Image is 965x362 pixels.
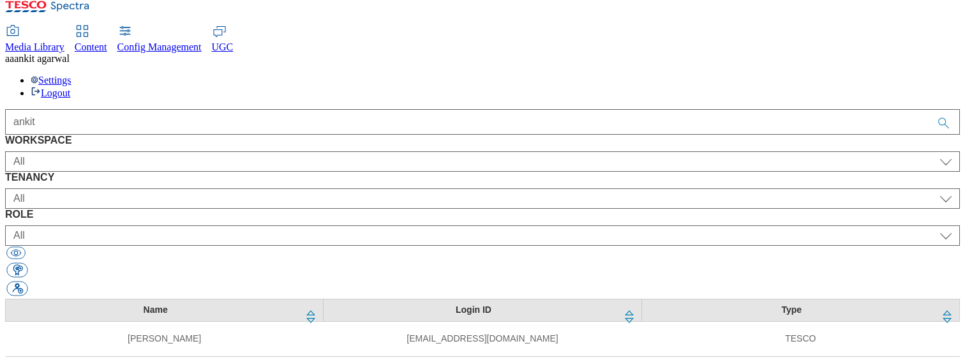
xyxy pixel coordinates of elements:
[117,26,202,53] a: Config Management
[5,26,64,53] a: Media Library
[13,305,297,316] div: Name
[5,109,960,135] input: Accessible label text
[331,305,615,316] div: Login ID
[5,41,64,52] span: Media Library
[641,321,959,356] td: TESCO
[31,87,70,98] a: Logout
[212,26,234,53] a: UGC
[31,75,71,86] a: Settings
[75,41,107,52] span: Content
[75,26,107,53] a: Content
[5,209,960,220] label: ROLE
[5,53,14,64] span: aa
[324,321,641,356] td: [EMAIL_ADDRESS][DOMAIN_NAME]
[5,135,960,146] label: WORKSPACE
[5,172,960,183] label: TENANCY
[6,321,324,356] td: [PERSON_NAME]
[650,305,934,316] div: Type
[117,41,202,52] span: Config Management
[14,53,70,64] span: ankit agarwal
[212,41,234,52] span: UGC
